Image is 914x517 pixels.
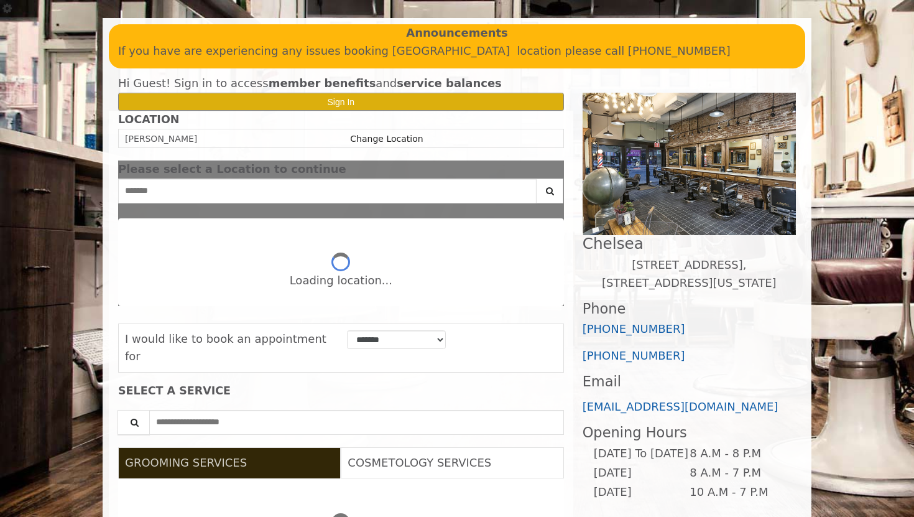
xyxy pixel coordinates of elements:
[118,179,537,203] input: Search Center
[583,322,685,335] a: [PHONE_NUMBER]
[583,235,796,252] h2: Chelsea
[125,332,326,363] span: I would like to book an appointment for
[125,456,247,469] span: GROOMING SERVICES
[118,42,796,60] p: If you have are experiencing any issues booking [GEOGRAPHIC_DATA] location please call [PHONE_NUM...
[583,301,796,317] h3: Phone
[593,463,689,483] td: [DATE]
[543,187,557,195] i: Search button
[545,165,564,174] button: close dialog
[348,456,491,469] span: COSMETOLOGY SERVICES
[689,444,785,463] td: 8 A.M - 8 P.M
[118,162,346,175] span: Please select a Location to continue
[118,113,179,126] b: LOCATION
[125,134,197,144] span: [PERSON_NAME]
[118,385,564,397] div: SELECT A SERVICE
[290,272,392,290] div: Loading location...
[583,349,685,362] a: [PHONE_NUMBER]
[593,444,689,463] td: [DATE] To [DATE]
[118,93,564,111] button: Sign In
[583,400,778,413] a: [EMAIL_ADDRESS][DOMAIN_NAME]
[583,374,796,389] h3: Email
[583,256,796,292] p: [STREET_ADDRESS],[STREET_ADDRESS][US_STATE]
[397,77,502,90] b: service balances
[689,463,785,483] td: 8 A.M - 7 P.M
[118,410,150,435] button: Service Search
[406,24,508,42] b: Announcements
[118,75,564,93] div: Hi Guest! Sign in to access and
[689,483,785,502] td: 10 A.M - 7 P.M
[593,483,689,502] td: [DATE]
[583,425,796,440] h3: Opening Hours
[269,77,376,90] b: member benefits
[350,134,423,144] a: Change Location
[118,179,564,210] div: Center Select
